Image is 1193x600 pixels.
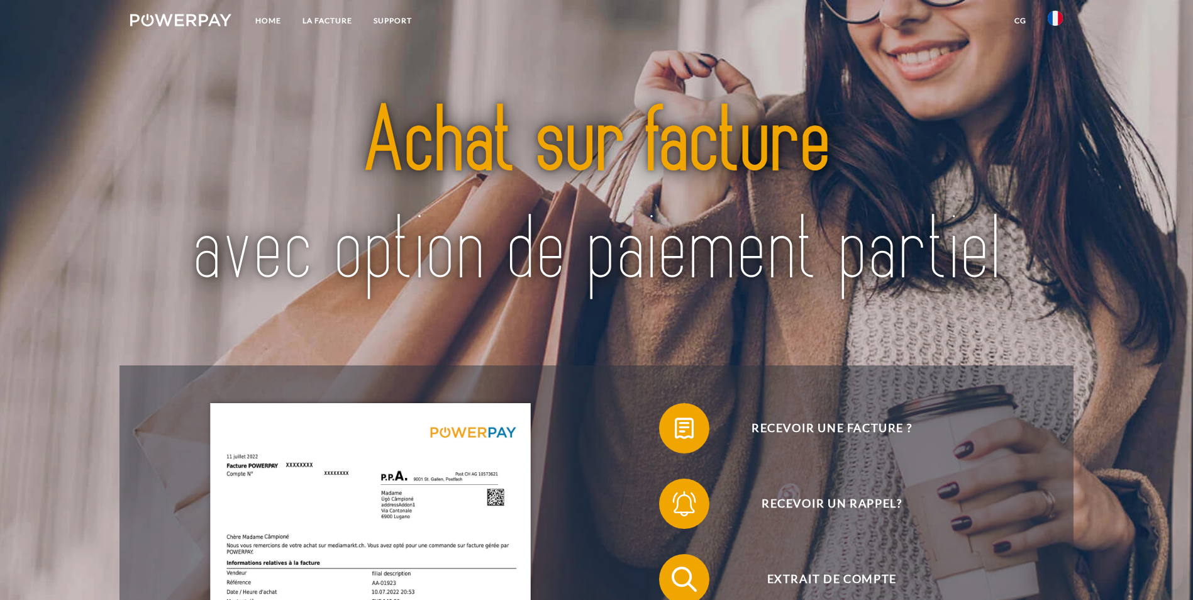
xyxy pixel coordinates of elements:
img: fr [1048,11,1063,26]
span: Recevoir une facture ? [677,403,985,453]
a: CG [1004,9,1037,32]
a: Home [245,9,292,32]
img: title-powerpay_fr.svg [176,60,1017,334]
a: Support [363,9,423,32]
img: qb_search.svg [669,564,700,595]
a: LA FACTURE [292,9,363,32]
button: Recevoir un rappel? [659,479,986,529]
img: qb_bill.svg [669,413,700,444]
img: qb_bell.svg [669,488,700,519]
img: logo-powerpay-white.svg [130,14,231,26]
span: Recevoir un rappel? [677,479,985,529]
button: Recevoir une facture ? [659,403,986,453]
iframe: Button to launch messaging window [1143,550,1183,590]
